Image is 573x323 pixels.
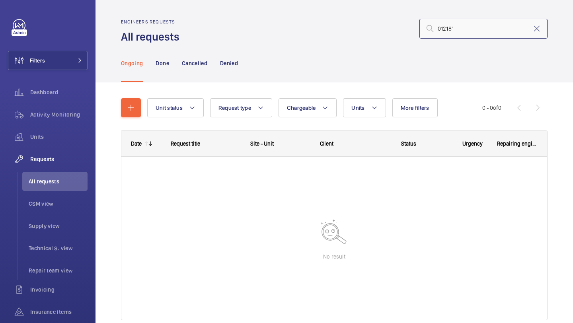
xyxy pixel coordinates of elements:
span: Site - Unit [250,140,274,147]
span: Status [401,140,416,147]
button: More filters [392,98,438,117]
button: Chargeable [279,98,337,117]
span: Supply view [29,222,88,230]
span: Requests [30,155,88,163]
span: Units [30,133,88,141]
p: Ongoing [121,59,143,67]
span: 0 - 0 0 [482,105,501,111]
span: of [493,105,498,111]
button: Units [343,98,386,117]
p: Denied [220,59,238,67]
button: Unit status [147,98,204,117]
span: Urgency [462,140,483,147]
span: Dashboard [30,88,88,96]
span: Request title [171,140,200,147]
button: Filters [8,51,88,70]
span: More filters [401,105,429,111]
input: Search by request number or quote number [419,19,548,39]
span: Filters [30,56,45,64]
span: Invoicing [30,286,88,294]
button: Request type [210,98,272,117]
span: Units [351,105,364,111]
h2: Engineers requests [121,19,184,25]
span: All requests [29,177,88,185]
span: Insurance items [30,308,88,316]
span: CSM view [29,200,88,208]
div: Date [131,140,142,147]
p: Cancelled [182,59,207,67]
span: Client [320,140,333,147]
p: Done [156,59,169,67]
span: Repair team view [29,267,88,274]
span: Request type [218,105,251,111]
span: Unit status [156,105,183,111]
span: Activity Monitoring [30,111,88,119]
span: Repairing engineer [497,140,538,147]
span: Technical S. view [29,244,88,252]
h1: All requests [121,29,184,44]
span: Chargeable [287,105,316,111]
